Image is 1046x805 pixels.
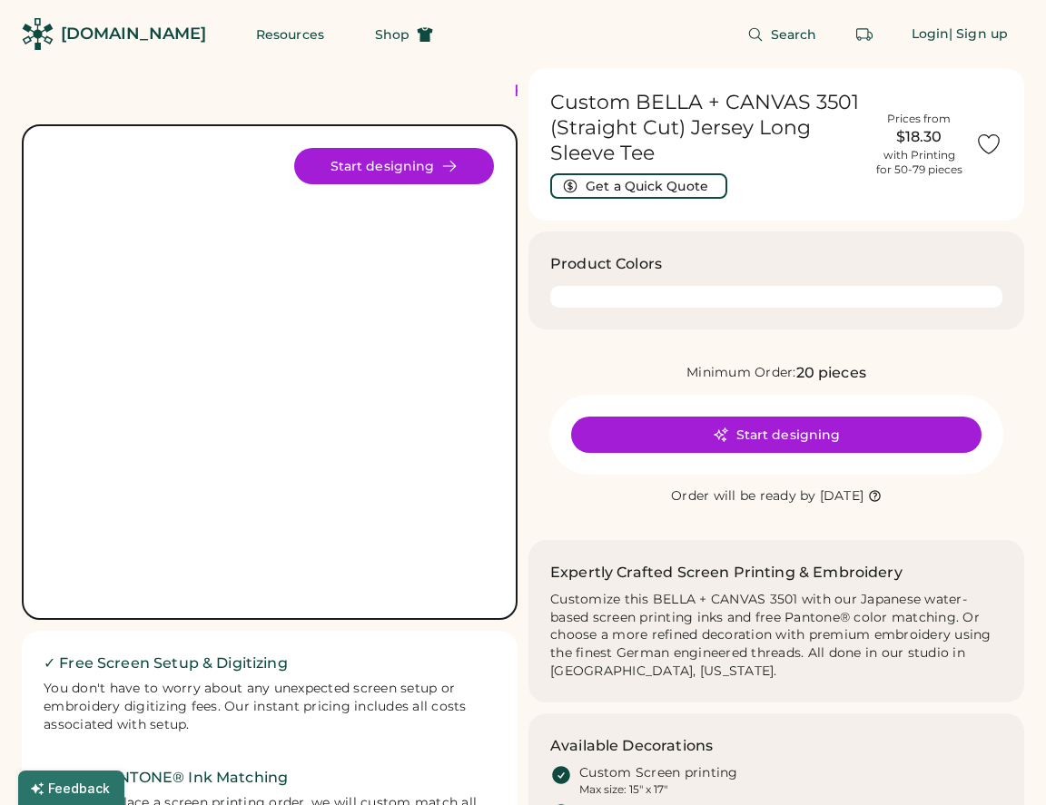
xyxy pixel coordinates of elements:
div: Custom Screen printing [579,764,738,782]
img: BELLA + CANVAS 3501 Product Image [45,148,494,596]
button: Start designing [571,417,982,453]
button: Retrieve an order [846,16,883,53]
div: [DATE] [820,487,864,506]
div: with Printing for 50-79 pieces [876,148,962,177]
div: You don't have to worry about any unexpected screen setup or embroidery digitizing fees. Our inst... [44,680,496,734]
button: Shop [353,16,455,53]
button: Get a Quick Quote [550,173,727,199]
div: Prices from [887,112,951,126]
div: | Sign up [949,25,1008,44]
div: Customize this BELLA + CANVAS 3501 with our Japanese water-based screen printing inks and free Pa... [550,591,1002,681]
h3: Available Decorations [550,735,713,757]
div: FREE SHIPPING [514,79,670,103]
button: Resources [234,16,346,53]
h3: Product Colors [550,253,662,275]
h2: ✓ Free PANTONE® Ink Matching [44,767,496,789]
span: Search [771,28,817,41]
h2: Expertly Crafted Screen Printing & Embroidery [550,562,903,584]
div: 3501 Style Image [45,148,494,596]
h2: ✓ Free Screen Setup & Digitizing [44,653,496,674]
div: 20 pieces [796,362,866,384]
div: [DOMAIN_NAME] [61,23,206,45]
img: Rendered Logo - Screens [22,18,54,50]
div: Max size: 15" x 17" [579,782,667,797]
button: Start designing [294,148,494,184]
div: $18.30 [873,126,964,148]
div: Login [912,25,950,44]
button: Search [725,16,839,53]
div: Minimum Order: [686,364,796,382]
span: Shop [375,28,410,41]
h1: Custom BELLA + CANVAS 3501 (Straight Cut) Jersey Long Sleeve Tee [550,90,863,166]
div: Order will be ready by [671,487,816,506]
